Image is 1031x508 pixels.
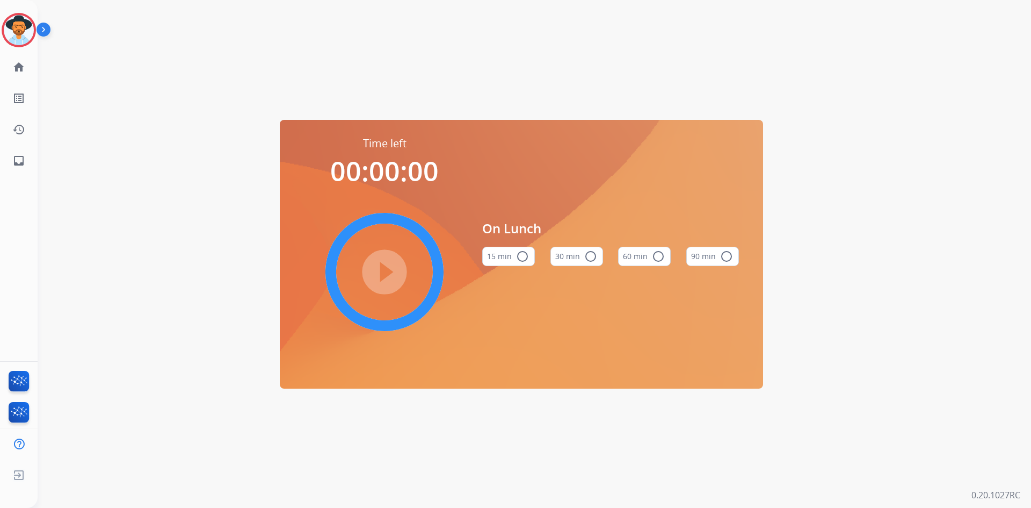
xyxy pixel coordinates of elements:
[516,250,529,263] mat-icon: radio_button_unchecked
[4,15,34,45] img: avatar
[720,250,733,263] mat-icon: radio_button_unchecked
[12,154,25,167] mat-icon: inbox
[618,247,671,266] button: 60 min
[12,61,25,74] mat-icon: home
[584,250,597,263] mat-icon: radio_button_unchecked
[971,489,1020,502] p: 0.20.1027RC
[686,247,739,266] button: 90 min
[482,219,739,238] span: On Lunch
[12,123,25,136] mat-icon: history
[12,92,25,105] mat-icon: list_alt
[550,247,603,266] button: 30 min
[482,247,535,266] button: 15 min
[652,250,665,263] mat-icon: radio_button_unchecked
[363,136,406,151] span: Time left
[330,153,439,189] span: 00:00:00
